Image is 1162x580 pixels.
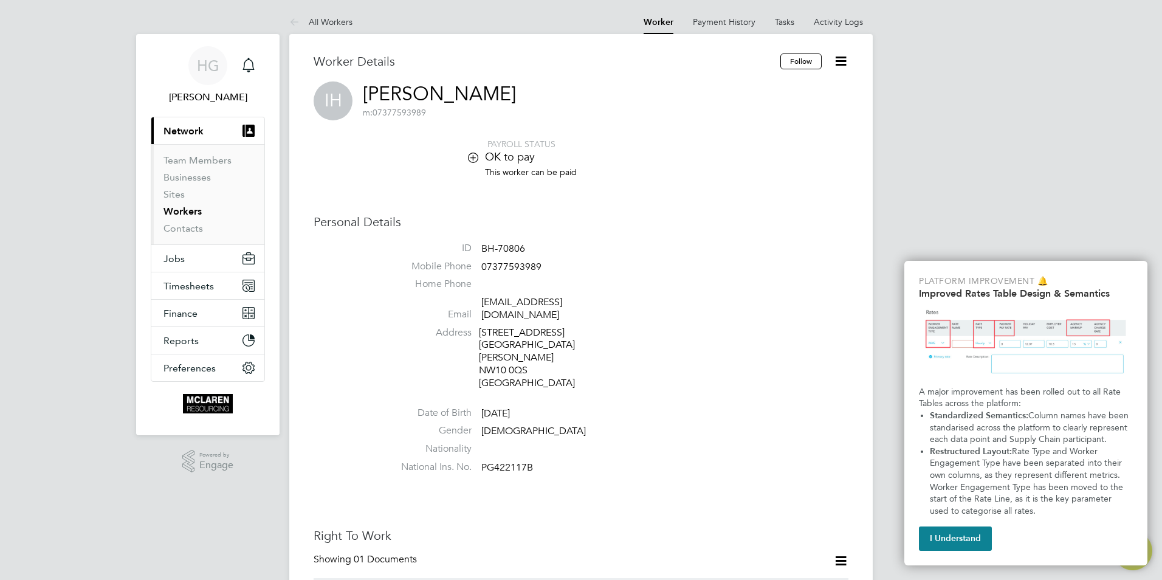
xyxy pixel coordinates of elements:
span: Powered by [199,450,233,460]
span: Harry Gelb [151,90,265,105]
button: Follow [780,54,822,69]
label: National Ins. No. [387,461,472,474]
a: Go to home page [151,394,265,413]
span: Engage [199,460,233,471]
a: Team Members [163,154,232,166]
span: Jobs [163,253,185,264]
span: HG [197,58,219,74]
span: PAYROLL STATUS [487,139,555,150]
span: 01 Documents [354,553,417,565]
a: Go to account details [151,46,265,105]
a: [EMAIL_ADDRESS][DOMAIN_NAME] [481,296,562,321]
p: A major improvement has been rolled out to all Rate Tables across the platform: [919,386,1133,410]
button: I Understand [919,526,992,551]
h2: Improved Rates Table Design & Semantics [919,288,1133,299]
label: Gender [387,424,472,437]
span: OK to pay [485,150,535,164]
label: Mobile Phone [387,260,472,273]
span: Finance [163,308,198,319]
div: Improved Rate Table Semantics [904,261,1147,565]
label: Nationality [387,443,472,455]
a: All Workers [289,16,352,27]
span: BH-70806 [481,243,525,255]
label: Address [387,326,472,339]
a: Contacts [163,223,203,234]
a: Worker [644,17,673,27]
span: Rate Type and Worker Engagement Type have been separated into their own columns, as they represen... [930,446,1126,516]
span: Column names have been standarised across the platform to clearly represent each data point and S... [930,410,1131,444]
p: Platform Improvement 🔔 [919,275,1133,288]
a: Activity Logs [814,16,863,27]
img: mclaren-logo-retina.png [183,394,232,413]
span: IH [314,81,352,120]
label: Home Phone [387,278,472,291]
label: Date of Birth [387,407,472,419]
div: Showing [314,553,419,566]
span: 07377593989 [481,261,541,273]
div: [STREET_ADDRESS] [GEOGRAPHIC_DATA] [PERSON_NAME] NW10 0QS [GEOGRAPHIC_DATA] [479,326,594,390]
a: [PERSON_NAME] [363,82,516,106]
span: Reports [163,335,199,347]
strong: Restructured Layout: [930,446,1012,457]
a: Businesses [163,171,211,183]
h3: Right To Work [314,528,848,544]
span: [DATE] [481,407,510,419]
span: m: [363,107,373,118]
a: Payment History [693,16,755,27]
a: Sites [163,188,185,200]
label: Email [387,308,472,321]
strong: Standardized Semantics: [930,410,1028,421]
span: Timesheets [163,280,214,292]
label: ID [387,242,472,255]
a: Workers [163,205,202,217]
img: Updated Rates Table Design & Semantics [919,304,1133,381]
span: [DEMOGRAPHIC_DATA] [481,426,586,438]
nav: Main navigation [136,34,280,435]
span: Preferences [163,362,216,374]
span: PG422117B [481,461,533,474]
h3: Worker Details [314,54,780,69]
span: This worker can be paid [485,167,577,178]
a: Tasks [775,16,794,27]
h3: Personal Details [314,214,848,230]
span: 07377593989 [363,107,426,118]
span: Network [163,125,204,137]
